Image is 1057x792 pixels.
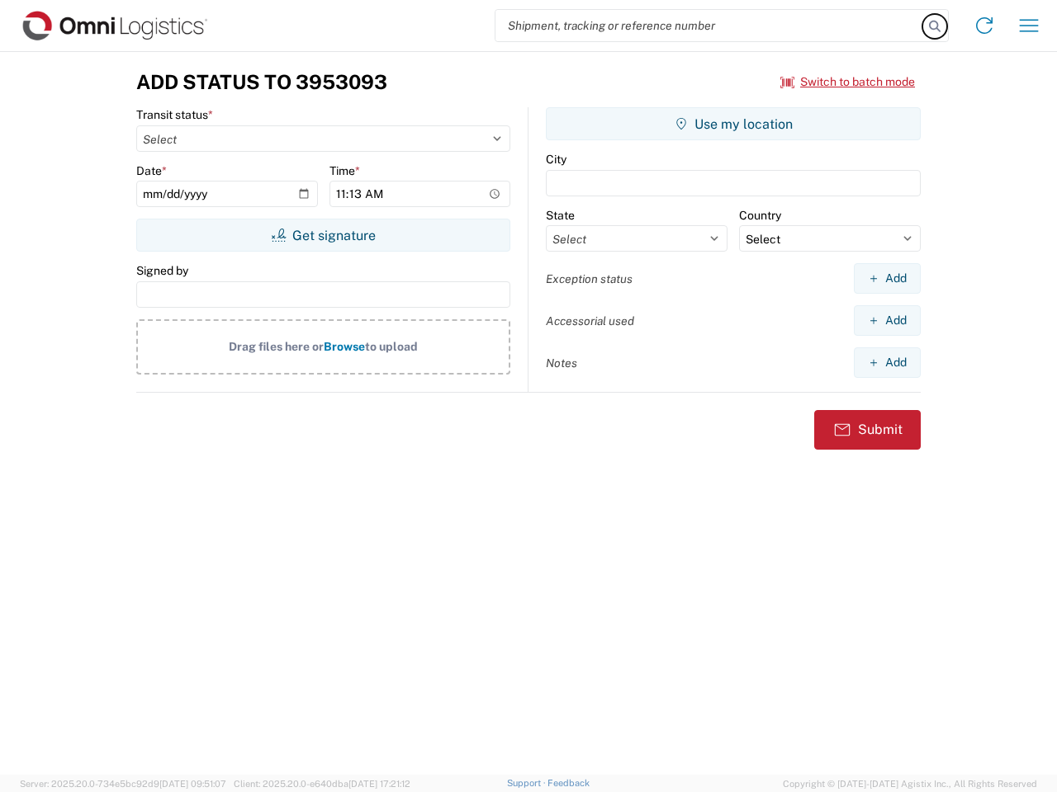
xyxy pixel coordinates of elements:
[854,305,921,336] button: Add
[229,340,324,353] span: Drag files here or
[329,163,360,178] label: Time
[783,776,1037,791] span: Copyright © [DATE]-[DATE] Agistix Inc., All Rights Reserved
[234,779,410,789] span: Client: 2025.20.0-e640dba
[546,356,577,370] label: Notes
[546,152,566,167] label: City
[136,70,387,94] h3: Add Status to 3953093
[159,779,226,789] span: [DATE] 09:51:07
[348,779,410,789] span: [DATE] 17:21:12
[136,263,188,278] label: Signed by
[324,340,365,353] span: Browse
[547,778,590,788] a: Feedback
[136,163,167,178] label: Date
[546,271,633,286] label: Exception status
[546,313,634,328] label: Accessorial used
[854,263,921,294] button: Add
[546,208,575,223] label: State
[814,410,921,450] button: Submit
[136,107,213,122] label: Transit status
[546,107,921,140] button: Use my location
[365,340,418,353] span: to upload
[507,778,548,788] a: Support
[780,68,915,96] button: Switch to batch mode
[854,347,921,378] button: Add
[20,779,226,789] span: Server: 2025.20.0-734e5bc92d9
[739,208,781,223] label: Country
[136,219,510,252] button: Get signature
[495,10,923,41] input: Shipment, tracking or reference number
